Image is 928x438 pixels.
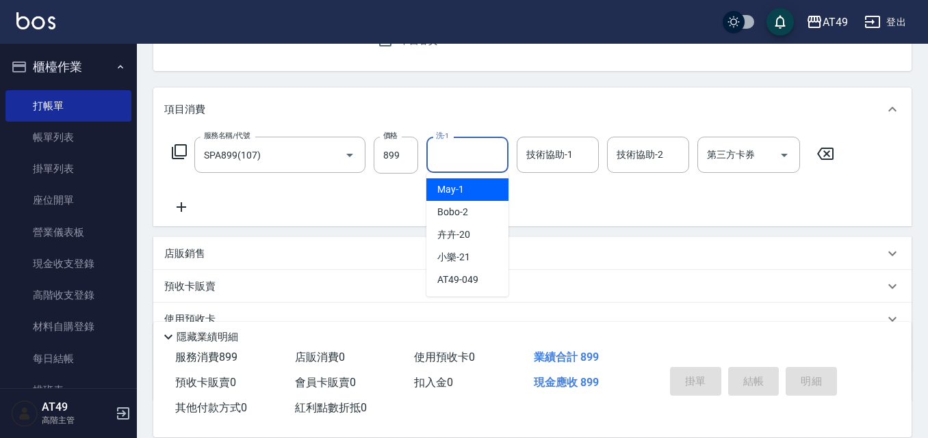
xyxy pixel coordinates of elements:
p: 隱藏業績明細 [177,330,238,344]
button: Open [339,144,361,166]
div: 使用預收卡 [153,303,912,336]
button: 登出 [859,10,912,35]
div: AT49 [823,14,848,31]
p: 高階主管 [42,414,112,426]
a: 打帳單 [5,90,131,122]
button: 櫃檯作業 [5,49,131,85]
a: 帳單列表 [5,122,131,153]
span: 現金應收 899 [534,376,599,389]
label: 價格 [383,131,398,141]
a: 材料自購登錄 [5,311,131,342]
span: 店販消費 0 [295,351,345,364]
span: 其他付款方式 0 [175,401,247,414]
a: 現金收支登錄 [5,248,131,279]
img: Person [11,400,38,427]
label: 洗-1 [436,131,449,141]
img: Logo [16,12,55,29]
span: 使用預收卡 0 [414,351,475,364]
span: AT49 -049 [437,273,478,287]
span: 卉卉 -20 [437,228,470,242]
p: 預收卡販賣 [164,279,216,294]
span: 預收卡販賣 0 [175,376,236,389]
a: 排班表 [5,374,131,406]
h5: AT49 [42,400,112,414]
a: 掛單列表 [5,153,131,184]
div: 項目消費 [153,87,912,131]
span: 紅利點數折抵 0 [295,401,367,414]
a: 營業儀表板 [5,217,131,248]
p: 店販銷售 [164,247,205,261]
div: 店販銷售 [153,237,912,270]
button: save [766,8,794,36]
div: 預收卡販賣 [153,270,912,303]
p: 項目消費 [164,102,205,117]
a: 每日結帳 [5,343,131,374]
a: 座位開單 [5,184,131,216]
button: Open [773,144,795,166]
span: 業績合計 899 [534,351,599,364]
span: Bobo -2 [437,205,468,219]
button: AT49 [801,8,853,36]
span: May -1 [437,182,464,197]
p: 使用預收卡 [164,312,216,327]
label: 服務名稱/代號 [204,131,250,141]
span: 扣入金 0 [414,376,453,389]
a: 高階收支登錄 [5,279,131,311]
span: 服務消費 899 [175,351,237,364]
span: 小樂 -21 [437,250,470,264]
span: 會員卡販賣 0 [295,376,356,389]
